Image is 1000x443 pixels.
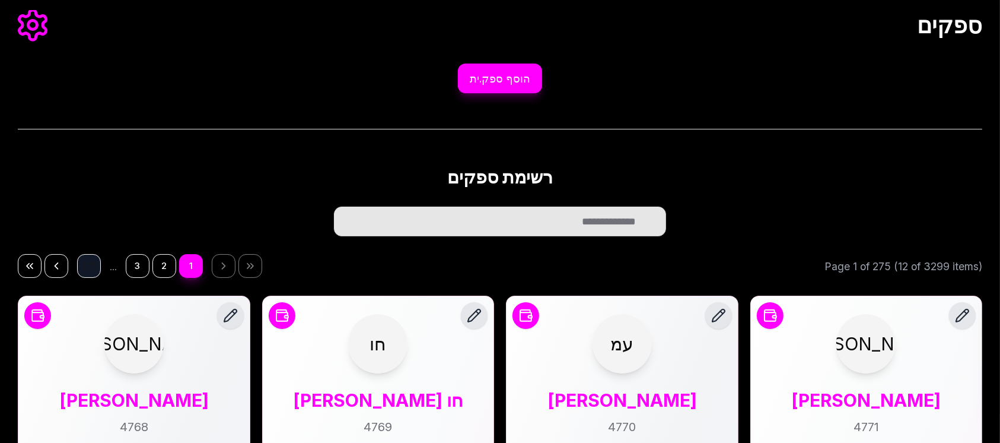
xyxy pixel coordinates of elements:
div: 4771 [853,418,879,436]
div: Page 1 of 275 (12 of 3299 items) [824,259,982,274]
button: Process Payout [269,302,295,329]
button: ערוך ספק.ית [705,302,732,329]
div: [PERSON_NAME] [59,388,209,412]
div: 4769 [364,418,392,436]
button: Process Payout [512,302,539,329]
span: חו [348,314,407,374]
span: ... [104,261,123,273]
button: 3 [126,254,149,278]
div: 4770 [608,418,636,436]
button: הבא [44,254,68,278]
button: פתח הגדרות ספק.ית [18,10,47,40]
input: חפש ספק.ית... [334,207,666,236]
button: ערוך ספק.ית [461,302,488,329]
div: [PERSON_NAME] [547,388,697,412]
div: [PERSON_NAME] [791,388,941,412]
div: חו [PERSON_NAME] [293,388,463,412]
button: Process Payout [24,302,51,329]
h2: רשימת ספקים [18,165,982,189]
div: 4768 [120,418,148,436]
button: Last page [18,254,42,278]
button: 275 [77,254,101,278]
span: [PERSON_NAME] [104,314,164,374]
button: 1 [179,254,203,278]
button: ערוך ספק.ית [217,302,244,329]
button: Process Payout [757,302,784,329]
button: ערוך ספק.ית [949,302,976,329]
span: עמ [593,314,652,374]
span: [PERSON_NAME] [836,314,896,374]
button: הוסף ספק.ית [458,64,542,93]
h1: ספקים [59,12,982,39]
button: 2 [152,254,176,278]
